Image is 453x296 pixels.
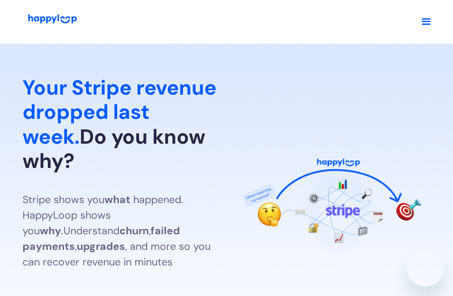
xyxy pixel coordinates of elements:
strong: churn [119,224,149,238]
strong: why [40,224,61,238]
a: Go to Home Page [18,14,87,29]
strong: failed payments [23,224,180,253]
img: HappyLoop Logo [18,14,87,23]
h1: Do you know why? [23,76,217,174]
div: Open navigation menu [409,5,444,39]
strong: what [104,193,130,207]
p: Stripe shows you happened. HappyLoop shows you Understand , , , and more so you can recover reven... [23,192,217,270]
em: . [61,224,63,238]
strong: upgrades [77,239,125,253]
iframe: Button to launch messaging window [407,250,444,287]
span: Your Stripe revenue dropped last week. [23,74,216,150]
